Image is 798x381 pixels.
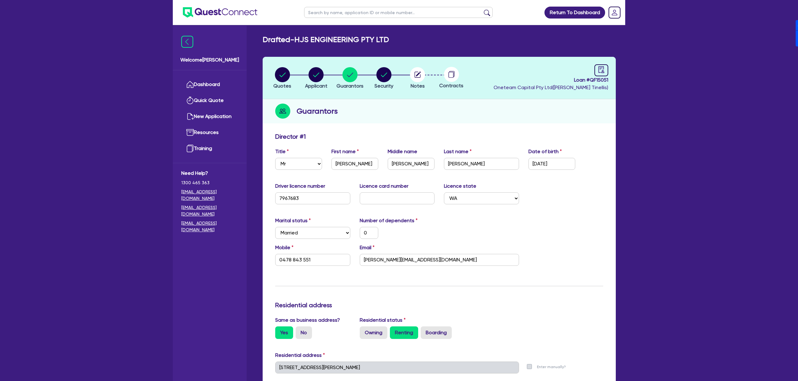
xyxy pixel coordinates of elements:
[411,83,425,89] span: Notes
[181,169,238,177] span: Need Help?
[331,148,359,155] label: First name
[360,326,387,339] label: Owning
[181,141,238,157] a: Training
[180,56,239,64] span: Welcome [PERSON_NAME]
[186,145,194,152] img: training
[374,67,394,90] button: Security
[305,83,327,89] span: Applicant
[598,66,605,73] span: audit
[273,83,291,89] span: Quotes
[181,220,238,233] a: [EMAIL_ADDRESS][DOMAIN_NAME]
[544,7,605,19] a: Return To Dashboard
[390,326,418,339] label: Renting
[275,301,603,309] h3: Residential address
[275,217,311,224] label: Marital status
[439,83,463,89] span: Contracts
[181,180,238,186] span: 1300 465 363
[305,67,328,90] button: Applicant
[275,326,293,339] label: Yes
[275,148,289,155] label: Title
[336,67,364,90] button: Guarantors
[186,113,194,120] img: new-application
[186,129,194,136] img: resources
[275,133,306,140] h3: Director # 1
[273,67,292,90] button: Quotes
[275,244,293,251] label: Mobile
[275,351,325,359] label: Residential address
[181,93,238,109] a: Quick Quote
[494,76,608,84] span: Loan # QF15051
[296,326,312,339] label: No
[444,182,476,190] label: Licence state
[421,326,452,339] label: Boarding
[528,158,575,170] input: DD / MM / YYYY
[181,189,238,202] a: [EMAIL_ADDRESS][DOMAIN_NAME]
[263,35,389,44] h2: Drafted - HJS ENGINEERING PTY LTD
[181,204,238,217] a: [EMAIL_ADDRESS][DOMAIN_NAME]
[181,77,238,93] a: Dashboard
[606,4,623,21] a: Dropdown toggle
[360,316,406,324] label: Residential status
[410,67,425,90] button: Notes
[537,364,566,370] label: Enter manually?
[183,7,257,18] img: quest-connect-logo-blue
[388,148,417,155] label: Middle name
[304,7,493,18] input: Search by name, application ID or mobile number...
[374,83,393,89] span: Security
[594,64,608,76] a: audit
[494,84,608,90] span: Oneteam Capital Pty Ltd ( [PERSON_NAME] Tinellis )
[297,105,338,117] h2: Guarantors
[181,109,238,125] a: New Application
[275,104,290,119] img: step-icon
[181,36,193,48] img: icon-menu-close
[360,244,374,251] label: Email
[360,217,418,224] label: Number of dependents
[360,182,408,190] label: Licence card number
[186,97,194,104] img: quick-quote
[528,148,562,155] label: Date of birth
[275,182,325,190] label: Driver licence number
[275,316,340,324] label: Same as business address?
[181,125,238,141] a: Resources
[336,83,363,89] span: Guarantors
[444,148,472,155] label: Last name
